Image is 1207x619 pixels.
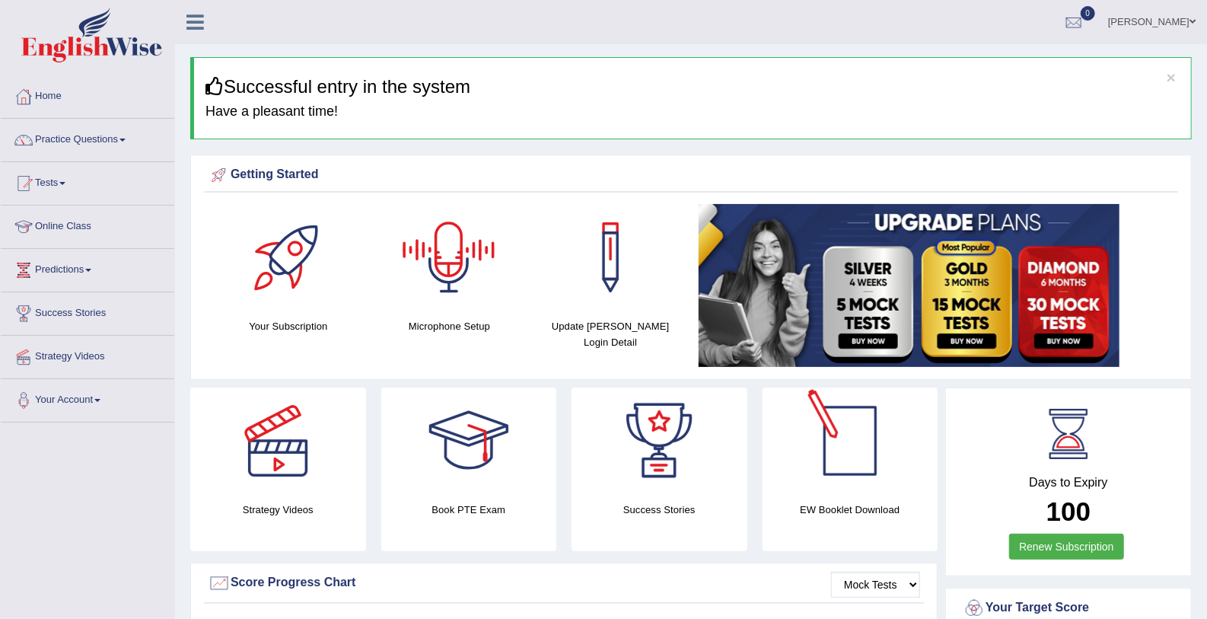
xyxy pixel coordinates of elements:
[1,206,174,244] a: Online Class
[205,77,1180,97] h3: Successful entry in the system
[215,318,361,334] h4: Your Subscription
[1,292,174,330] a: Success Stories
[763,502,938,518] h4: EW Booklet Download
[1046,496,1091,526] b: 100
[699,204,1119,367] img: small5.jpg
[1009,534,1124,560] a: Renew Subscription
[1,249,174,287] a: Predictions
[1081,6,1096,21] span: 0
[1,336,174,374] a: Strategy Videos
[381,502,557,518] h4: Book PTE Exam
[1,379,174,417] a: Your Account
[1,119,174,157] a: Practice Questions
[205,104,1180,120] h4: Have a pleasant time!
[1,162,174,200] a: Tests
[1,75,174,113] a: Home
[377,318,523,334] h4: Microphone Setup
[963,476,1174,490] h4: Days to Expiry
[208,572,920,595] div: Score Progress Chart
[190,502,366,518] h4: Strategy Videos
[572,502,747,518] h4: Success Stories
[537,318,683,350] h4: Update [PERSON_NAME] Login Detail
[208,164,1174,187] div: Getting Started
[1167,69,1176,85] button: ×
